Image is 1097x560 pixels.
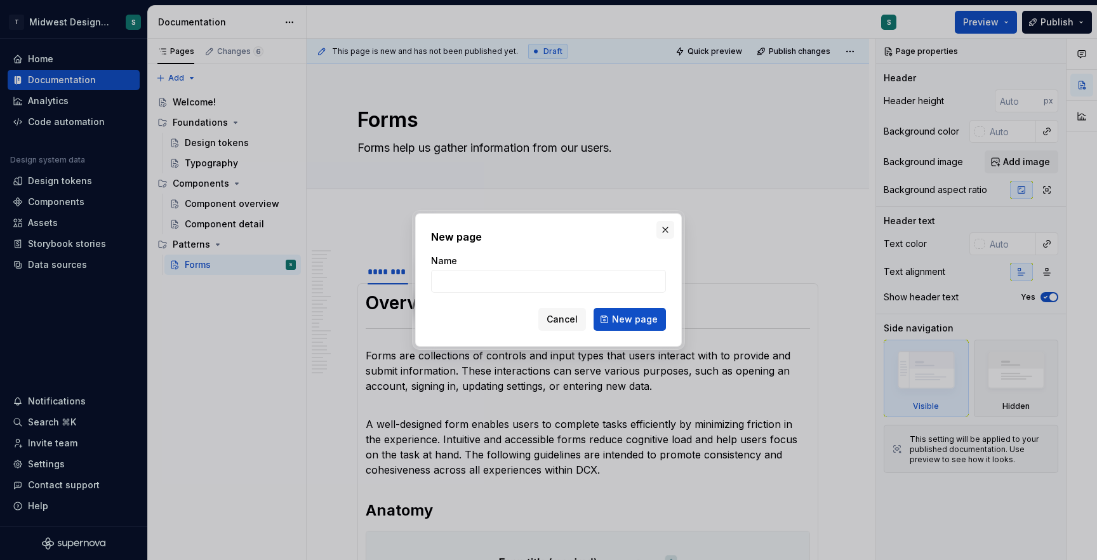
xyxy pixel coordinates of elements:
[612,313,658,326] span: New page
[431,229,666,244] h2: New page
[538,308,586,331] button: Cancel
[431,255,457,267] label: Name
[547,313,578,326] span: Cancel
[594,308,666,331] button: New page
